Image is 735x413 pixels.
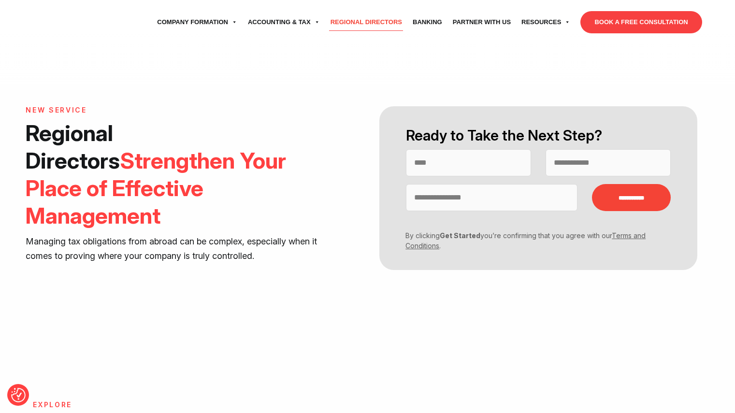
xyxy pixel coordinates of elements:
a: BOOK A FREE CONSULTATION [580,11,702,33]
a: Accounting & Tax [243,9,325,36]
a: Partner with Us [447,9,516,36]
h1: Regional Directors [26,119,319,229]
span: Strengthen Your Place of Effective Management [26,147,286,229]
h6: NEW SERVICE [26,106,319,114]
a: Resources [516,9,576,36]
p: By clicking you’re confirming that you agree with our . [399,230,663,251]
h2: Ready to Take the Next Step? [406,126,671,145]
a: Terms and Conditions [405,231,646,250]
a: Company Formation [152,9,243,36]
img: svg+xml;nitro-empty-id=MTU3OjExNQ==-1;base64,PHN2ZyB2aWV3Qm94PSIwIDAgNzU4IDI1MSIgd2lkdGg9Ijc1OCIg... [33,10,105,34]
p: Managing tax obligations from abroad can be complex, especially when it comes to proving where yo... [26,234,319,263]
button: Consent Preferences [11,388,26,402]
form: Contact form [367,106,709,270]
img: Revisit consent button [11,388,26,402]
h6: EXPLORE [33,401,360,409]
strong: Get Started [440,231,480,240]
a: Regional Directors [325,9,407,36]
a: Banking [407,9,447,36]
